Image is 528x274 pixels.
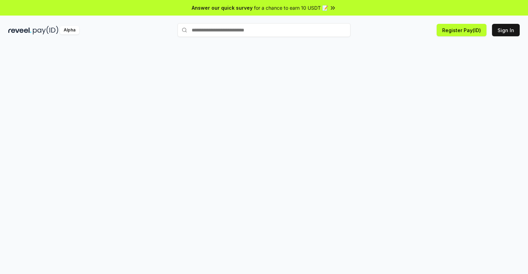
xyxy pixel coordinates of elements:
[33,26,58,35] img: pay_id
[492,24,520,36] button: Sign In
[8,26,31,35] img: reveel_dark
[192,4,253,11] span: Answer our quick survey
[60,26,79,35] div: Alpha
[437,24,486,36] button: Register Pay(ID)
[254,4,328,11] span: for a chance to earn 10 USDT 📝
